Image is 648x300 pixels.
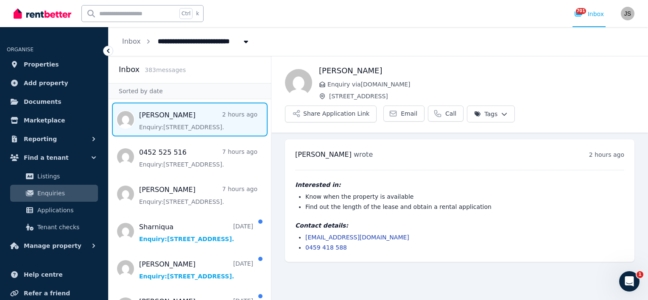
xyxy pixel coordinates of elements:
span: Reporting [24,134,57,144]
a: Email [383,106,425,122]
span: wrote [354,150,373,158]
a: [PERSON_NAME]7 hours agoEnquiry:[STREET_ADDRESS]. [139,185,257,206]
span: Enquiry via [DOMAIN_NAME] [327,80,634,89]
span: Enquiries [37,188,95,198]
span: Properties [24,59,59,69]
a: Help centre [7,266,101,283]
img: RentBetter [14,7,71,20]
h2: Inbox [119,64,140,75]
button: Share Application Link [285,106,377,122]
a: [PERSON_NAME]2 hours agoEnquiry:[STREET_ADDRESS]. [139,110,257,131]
span: [STREET_ADDRESS] [329,92,634,100]
span: k [196,10,199,17]
span: Refer a friend [24,288,70,298]
span: Listings [37,171,95,181]
span: Tags [474,110,497,118]
span: Manage property [24,241,81,251]
span: Ctrl [179,8,193,19]
button: Tags [467,106,515,122]
span: Documents [24,97,61,107]
button: Find a tenant [7,149,101,166]
span: 383 message s [145,67,186,73]
span: ORGANISE [7,47,34,53]
a: Inbox [122,37,141,45]
a: [PERSON_NAME][DATE]Enquiry:[STREET_ADDRESS]. [139,259,253,281]
nav: Breadcrumb [109,27,264,56]
a: Marketplace [7,112,101,129]
a: Tenant checks [10,219,98,236]
li: Find out the length of the lease and obtain a rental application [305,203,624,211]
span: Applications [37,205,95,215]
button: Manage property [7,237,101,254]
a: Documents [7,93,101,110]
a: Applications [10,202,98,219]
span: Help centre [24,269,63,280]
button: Reporting [7,131,101,147]
a: [EMAIL_ADDRESS][DOMAIN_NAME] [305,234,409,241]
span: [PERSON_NAME] [295,150,352,158]
a: Add property [7,75,101,92]
a: Listings [10,168,98,185]
a: 0459 418 588 [305,244,347,251]
a: Properties [7,56,101,73]
img: Lucy [285,69,312,96]
li: Know when the property is available [305,192,624,201]
span: Add property [24,78,68,88]
a: 0452 525 5167 hours agoEnquiry:[STREET_ADDRESS]. [139,147,257,169]
time: 2 hours ago [589,151,624,158]
div: Sorted by date [109,83,271,99]
h4: Interested in: [295,181,624,189]
a: Enquiries [10,185,98,202]
h1: [PERSON_NAME] [319,65,634,77]
span: Call [445,109,456,118]
span: Find a tenant [24,153,69,163]
div: Inbox [574,10,604,18]
a: Call [428,106,464,122]
span: Email [401,109,417,118]
span: 701 [576,8,586,14]
h4: Contact details: [295,221,624,230]
span: 1 [637,271,643,278]
img: Janette Steele [621,7,634,20]
span: Tenant checks [37,222,95,232]
iframe: Intercom live chat [619,271,640,292]
a: Sharniqua[DATE]Enquiry:[STREET_ADDRESS]. [139,222,253,243]
span: Marketplace [24,115,65,125]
